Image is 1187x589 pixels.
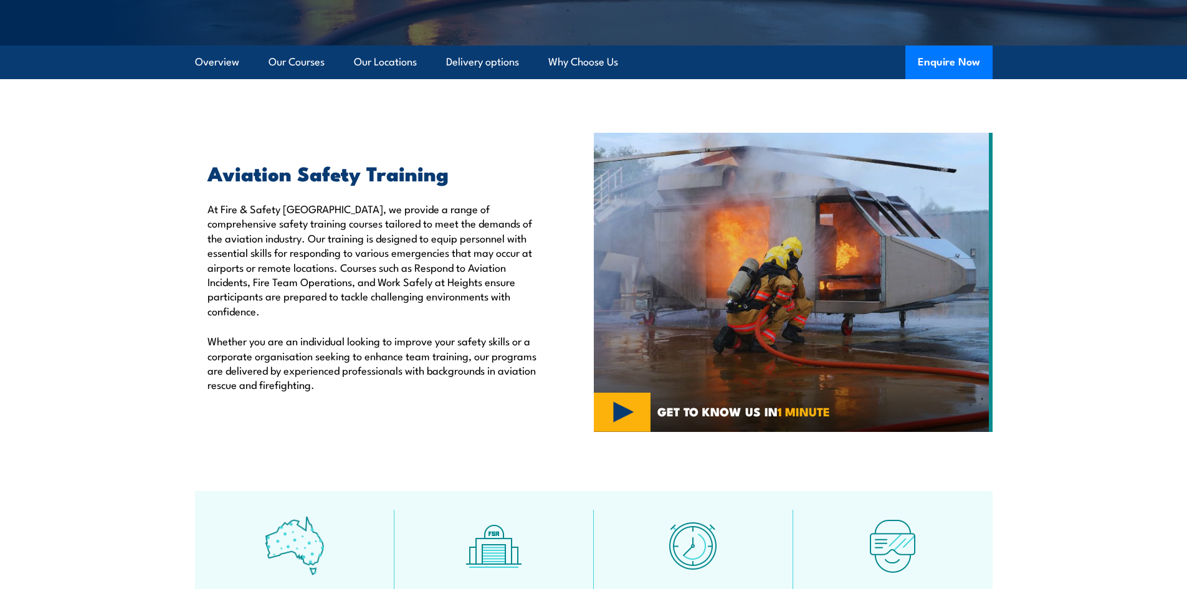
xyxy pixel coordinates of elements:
img: facilities-icon [464,516,523,575]
a: Why Choose Us [548,45,618,79]
img: Aviation Courses Australia [594,133,993,432]
strong: 1 MINUTE [778,402,830,420]
a: Overview [195,45,239,79]
h2: Aviation Safety Training [207,164,536,181]
span: GET TO KNOW US IN [657,406,830,417]
a: Our Courses [269,45,325,79]
button: Enquire Now [905,45,993,79]
a: Our Locations [354,45,417,79]
img: tech-icon [863,516,922,575]
p: Whether you are an individual looking to improve your safety skills or a corporate organisation s... [207,333,536,392]
p: At Fire & Safety [GEOGRAPHIC_DATA], we provide a range of comprehensive safety training courses t... [207,201,536,318]
a: Delivery options [446,45,519,79]
img: auswide-icon [265,516,324,575]
img: fast-icon [664,516,723,575]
